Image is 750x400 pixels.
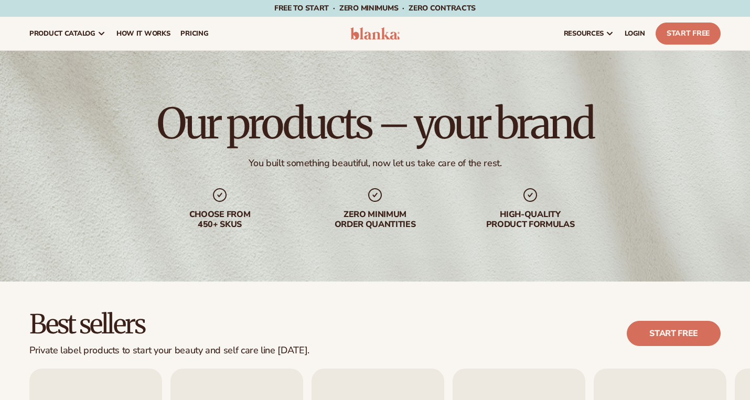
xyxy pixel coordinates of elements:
h1: Our products – your brand [157,103,593,145]
span: pricing [180,29,208,38]
h2: Best sellers [29,311,309,339]
div: Zero minimum order quantities [308,210,442,230]
a: product catalog [24,17,111,50]
span: LOGIN [625,29,645,38]
div: High-quality product formulas [463,210,597,230]
span: Free to start · ZERO minimums · ZERO contracts [274,3,476,13]
span: resources [564,29,604,38]
a: Start free [627,321,721,346]
a: LOGIN [619,17,650,50]
a: How It Works [111,17,176,50]
div: Choose from 450+ Skus [153,210,287,230]
div: You built something beautiful, now let us take care of the rest. [249,157,502,169]
a: pricing [175,17,213,50]
span: How It Works [116,29,170,38]
div: Private label products to start your beauty and self care line [DATE]. [29,345,309,356]
span: product catalog [29,29,95,38]
a: Start Free [656,23,721,45]
a: resources [559,17,619,50]
img: logo [350,27,400,40]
